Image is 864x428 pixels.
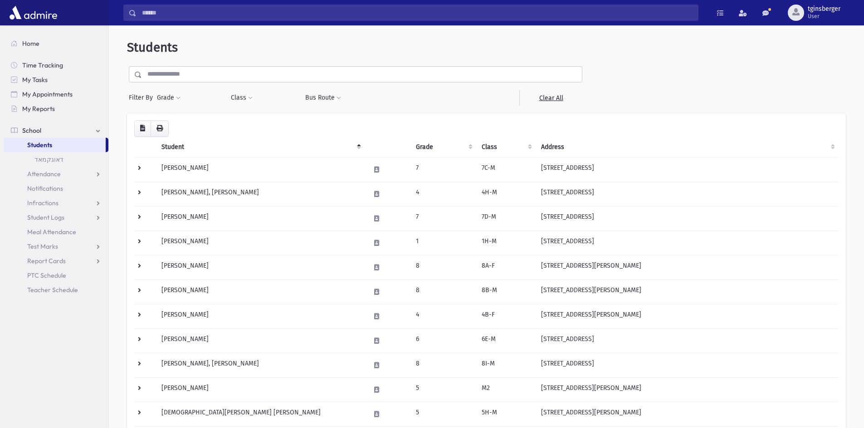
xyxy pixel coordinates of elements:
[476,304,536,328] td: 4B-F
[22,105,55,113] span: My Reports
[134,120,151,137] button: CSV
[4,152,108,167] a: דאוגקמאד
[410,402,476,426] td: 5
[536,182,839,206] td: [STREET_ADDRESS]
[410,377,476,402] td: 5
[476,157,536,182] td: 7C-M
[22,76,48,84] span: My Tasks
[410,231,476,255] td: 1
[22,39,39,48] span: Home
[27,141,52,149] span: Students
[4,283,108,297] a: Teacher Schedule
[4,123,108,138] a: School
[536,255,839,279] td: [STREET_ADDRESS][PERSON_NAME]
[27,242,58,250] span: Test Marks
[137,5,698,21] input: Search
[4,210,108,225] a: Student Logs
[410,182,476,206] td: 4
[476,255,536,279] td: 8A-F
[476,377,536,402] td: M2
[27,213,64,221] span: Student Logs
[4,72,108,87] a: My Tasks
[156,137,365,158] th: Student: activate to sort column descending
[4,58,108,72] a: Time Tracking
[476,231,536,255] td: 1H-M
[27,184,63,192] span: Notifications
[4,196,108,210] a: Infractions
[4,181,108,196] a: Notifications
[129,93,156,102] span: Filter By
[156,328,365,353] td: [PERSON_NAME]
[476,206,536,231] td: 7D-M
[27,228,76,236] span: Meal Attendance
[476,279,536,304] td: 8B-M
[4,36,108,51] a: Home
[4,87,108,101] a: My Appointments
[22,90,73,98] span: My Appointments
[536,206,839,231] td: [STREET_ADDRESS]
[156,353,365,377] td: [PERSON_NAME], [PERSON_NAME]
[536,402,839,426] td: [STREET_ADDRESS][PERSON_NAME]
[476,328,536,353] td: 6E-M
[536,157,839,182] td: [STREET_ADDRESS]
[410,279,476,304] td: 8
[808,13,840,20] span: User
[156,157,365,182] td: [PERSON_NAME]
[156,206,365,231] td: [PERSON_NAME]
[410,304,476,328] td: 4
[410,255,476,279] td: 8
[156,377,365,402] td: [PERSON_NAME]
[536,328,839,353] td: [STREET_ADDRESS]
[7,4,59,22] img: AdmirePro
[410,206,476,231] td: 7
[27,199,59,207] span: Infractions
[476,353,536,377] td: 8I-M
[4,268,108,283] a: PTC Schedule
[22,126,41,135] span: School
[27,257,66,265] span: Report Cards
[27,271,66,279] span: PTC Schedule
[410,353,476,377] td: 8
[410,137,476,158] th: Grade: activate to sort column ascending
[4,239,108,254] a: Test Marks
[156,255,365,279] td: [PERSON_NAME]
[808,5,840,13] span: tginsberger
[410,157,476,182] td: 7
[230,90,253,106] button: Class
[4,138,106,152] a: Students
[27,286,78,294] span: Teacher Schedule
[536,137,839,158] th: Address: activate to sort column ascending
[536,231,839,255] td: [STREET_ADDRESS]
[519,90,582,106] a: Clear All
[127,40,178,55] span: Students
[156,231,365,255] td: [PERSON_NAME]
[156,279,365,304] td: [PERSON_NAME]
[151,120,169,137] button: Print
[536,279,839,304] td: [STREET_ADDRESS][PERSON_NAME]
[476,402,536,426] td: 5H-M
[156,402,365,426] td: [DEMOGRAPHIC_DATA][PERSON_NAME] [PERSON_NAME]
[536,377,839,402] td: [STREET_ADDRESS][PERSON_NAME]
[305,90,342,106] button: Bus Route
[27,170,61,178] span: Attendance
[536,353,839,377] td: [STREET_ADDRESS]
[4,167,108,181] a: Attendance
[4,225,108,239] a: Meal Attendance
[156,90,181,106] button: Grade
[4,254,108,268] a: Report Cards
[22,61,63,69] span: Time Tracking
[410,328,476,353] td: 6
[536,304,839,328] td: [STREET_ADDRESS][PERSON_NAME]
[476,182,536,206] td: 4H-M
[156,182,365,206] td: [PERSON_NAME], [PERSON_NAME]
[476,137,536,158] th: Class: activate to sort column ascending
[4,101,108,116] a: My Reports
[156,304,365,328] td: [PERSON_NAME]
